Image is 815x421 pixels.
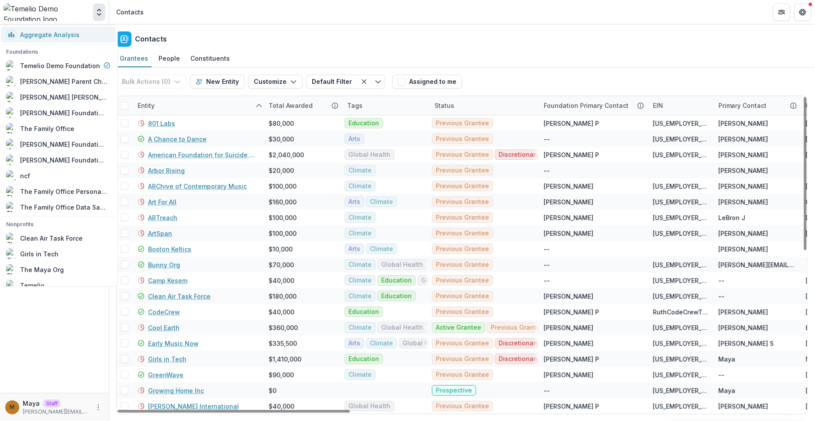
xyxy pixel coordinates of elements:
[718,245,768,254] div: [PERSON_NAME]
[349,151,390,159] span: Global Health
[436,230,489,237] span: Previous Grantee
[269,339,297,348] div: $335,500
[718,323,768,332] div: [PERSON_NAME]
[718,402,768,411] div: [PERSON_NAME]
[544,402,599,411] div: [PERSON_NAME] P
[269,276,294,285] div: $40,000
[718,260,795,269] div: [PERSON_NAME][EMAIL_ADDRESS][DOMAIN_NAME]
[544,197,594,207] div: [PERSON_NAME]
[116,75,186,89] button: Bulk Actions (0)
[773,3,791,21] button: Partners
[148,355,186,364] a: Girls in Tech
[349,355,379,363] span: Education
[429,101,459,110] div: Status
[718,229,768,238] div: [PERSON_NAME]
[653,260,708,269] div: [US_EMPLOYER_IDENTIFICATION_NUMBER]
[349,340,360,347] span: Arts
[135,35,167,43] h2: Contacts
[713,96,801,115] div: Primary Contact
[381,324,423,331] span: Global Health
[256,102,262,109] svg: sorted ascending
[269,166,294,175] div: $20,000
[263,101,318,110] div: Total Awarded
[349,371,372,379] span: Climate
[381,277,412,284] span: Education
[113,6,147,18] nav: breadcrumb
[148,245,191,254] a: Boston Keltics
[653,135,708,144] div: [US_EMPLOYER_IDENTIFICATION_NUMBER]
[10,404,15,410] div: Maya
[349,214,372,221] span: Climate
[436,293,489,300] span: Previous Grantee
[436,151,489,159] span: Previous Grantee
[148,166,185,175] a: Arbor Rising
[653,370,708,380] div: [US_EMPLOYER_IDENTIFICATION_NUMBER]
[269,292,297,301] div: $180,000
[653,150,708,159] div: [US_EMPLOYER_IDENTIFICATION_NUMBER]
[544,245,550,254] div: --
[349,245,360,253] span: Arts
[713,101,772,110] div: Primary Contact
[349,308,379,316] span: Education
[148,339,199,348] a: Early Music Now
[148,276,187,285] a: Camp Kesem
[269,245,293,254] div: $10,000
[269,229,297,238] div: $100,000
[349,230,372,237] span: Climate
[370,245,393,253] span: Climate
[544,386,550,395] div: --
[544,166,550,175] div: --
[116,52,152,65] div: Grantees
[349,293,372,300] span: Climate
[544,323,594,332] div: [PERSON_NAME]
[653,276,708,285] div: [US_EMPLOYER_IDENTIFICATION_NUMBER]
[544,276,550,285] div: --
[269,370,294,380] div: $90,000
[491,324,544,331] span: Previous Grantee
[132,96,263,115] div: Entity
[718,386,736,395] div: Maya
[93,3,105,21] button: Open entity switcher
[263,96,342,115] div: Total Awarded
[403,340,445,347] span: Global Health
[342,96,429,115] div: Tags
[349,167,372,174] span: Climate
[436,135,489,143] span: Previous Grantee
[429,96,539,115] div: Status
[544,260,550,269] div: --
[544,150,599,159] div: [PERSON_NAME] P
[544,135,550,144] div: --
[653,355,708,364] div: [US_EMPLOYER_IDENTIFICATION_NUMBER]
[718,355,736,364] div: Maya
[436,340,489,347] span: Previous Grantee
[349,135,360,143] span: Arts
[499,340,597,347] span: Discretionary payment recipient
[436,277,489,284] span: Previous Grantee
[653,386,708,395] div: [US_EMPLOYER_IDENTIFICATION_NUMBER]
[653,323,708,332] div: [US_EMPLOYER_IDENTIFICATION_NUMBER]
[269,213,297,222] div: $100,000
[148,150,258,159] a: American Foundation for Suicide Prevention
[370,340,393,347] span: Climate
[148,182,247,191] a: ARChive of Contemporary Music
[544,370,594,380] div: [PERSON_NAME]
[436,261,489,269] span: Previous Grantee
[148,119,175,128] a: 801 Labs
[653,197,708,207] div: [US_EMPLOYER_IDENTIFICATION_NUMBER]
[148,229,172,238] a: ArtSpan
[269,260,294,269] div: $70,000
[269,402,294,411] div: $40,000
[190,75,245,89] button: New Entity
[653,229,708,238] div: [US_EMPLOYER_IDENTIFICATION_NUMBER]
[539,96,648,115] div: Foundation Primary Contact
[653,182,708,191] div: [US_EMPLOYER_IDENTIFICATION_NUMBER]
[269,323,298,332] div: $360,000
[269,150,304,159] div: $2,040,000
[544,229,594,238] div: [PERSON_NAME]
[436,245,489,253] span: Previous Grantee
[370,198,393,206] span: Climate
[718,197,768,207] div: [PERSON_NAME]
[269,386,276,395] div: $0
